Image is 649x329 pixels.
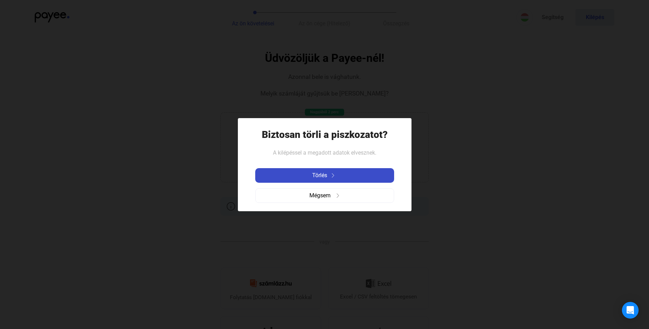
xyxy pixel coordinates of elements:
button: Mégsemarrow-right-grey [255,188,394,203]
img: arrow-right-grey [336,194,340,198]
h1: Biztosan törli a piszkozatot? [262,129,388,141]
span: A kilépéssel a megadott adatok elvesznek. [273,149,376,156]
span: Mégsem [309,191,331,200]
div: Open Intercom Messenger [622,302,639,319]
button: Törlésarrow-right-white [255,168,394,183]
img: arrow-right-white [329,173,337,178]
span: Törlés [312,171,327,180]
